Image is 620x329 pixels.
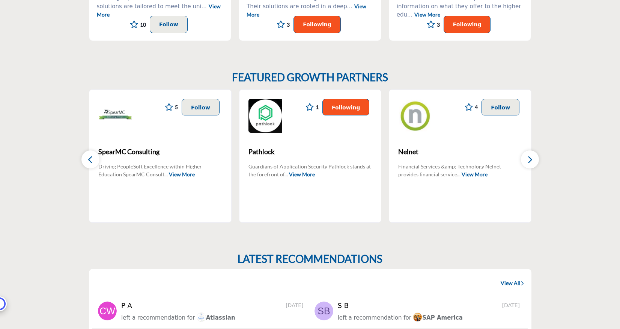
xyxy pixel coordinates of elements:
a: View More [247,3,366,18]
span: 4 [475,103,478,111]
h2: FEATURED GROWTH PARTNERS [232,71,388,84]
span: ... [347,3,352,10]
span: ... [407,11,412,18]
a: View More [462,171,488,177]
span: ... [284,171,288,177]
p: Guardians of Application Security Pathlock stands at the forefront of [248,162,372,177]
img: avtar-image [315,302,333,320]
h2: LATEST RECOMMENDATIONS [238,253,382,265]
span: ... [202,3,207,10]
p: Following [453,20,482,29]
span: Pathlock [248,147,372,157]
a: View More [289,171,315,177]
span: [DATE] [286,302,305,309]
a: View More [97,3,221,18]
p: Financial Services &amp; Technology Nelnet provides financial service [398,162,522,177]
button: Follow [182,99,220,115]
p: Follow [159,20,178,29]
a: Nelnet [398,142,522,162]
span: left a recommendation for [121,314,195,321]
a: SpearMC Consulting [98,142,222,162]
span: 5 [175,103,178,111]
span: Atlassian [197,314,235,321]
img: Pathlock [248,99,282,133]
a: Pathlock [248,142,372,162]
p: Following [332,103,360,111]
a: View More [169,171,195,177]
p: Follow [191,103,210,111]
span: 3 [287,21,290,29]
img: image [413,312,422,322]
span: 1 [316,103,319,111]
p: Following [303,20,331,29]
button: Following [444,16,491,33]
span: ... [164,171,168,177]
button: Following [293,16,341,33]
img: Nelnet [398,99,432,133]
span: [DATE] [502,302,522,309]
p: Driving PeopleSoft Excellence within Higher Education SpearMC Consult [98,162,222,177]
span: Nelnet [398,147,522,157]
span: SpearMC Consulting [98,147,222,157]
a: View More [414,11,440,18]
p: Follow [491,103,510,111]
a: imageAtlassian [197,313,235,323]
button: Follow [482,99,519,115]
a: View All [501,279,524,287]
h5: P A [121,302,134,310]
button: Follow [150,16,188,33]
a: imageSAP America [413,313,463,323]
span: left a recommendation for [338,314,411,321]
img: avtar-image [98,302,117,320]
span: 10 [140,21,146,29]
button: Following [322,99,370,115]
span: ... [457,171,460,177]
img: SpearMC Consulting [98,99,132,133]
h5: S B [338,302,351,310]
span: SAP America [413,314,463,321]
span: 3 [437,21,440,29]
img: image [197,312,206,322]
